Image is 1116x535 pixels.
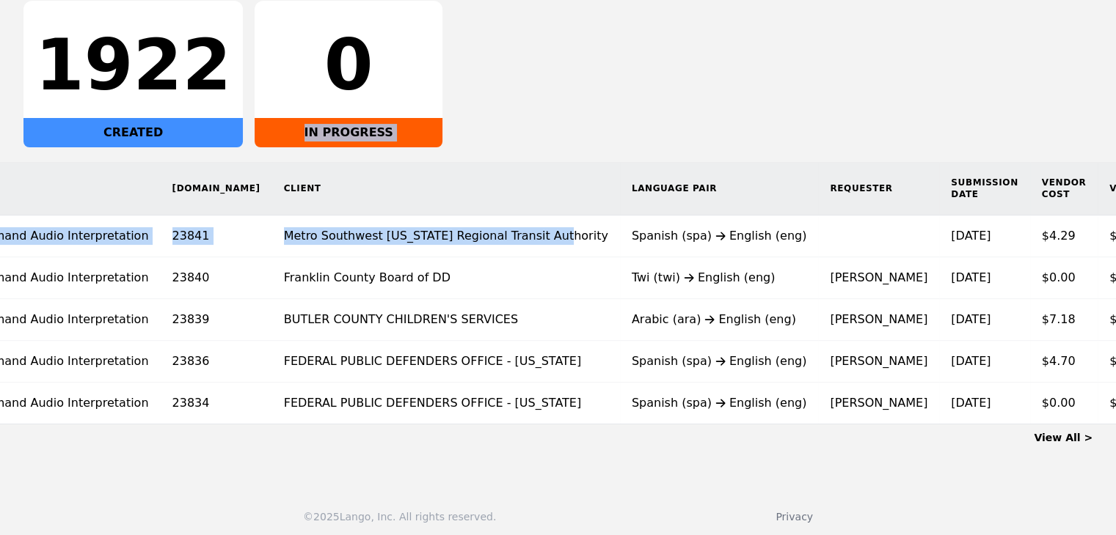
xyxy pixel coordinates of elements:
td: $7.18 [1030,299,1098,341]
td: 23834 [161,383,272,424]
div: CREATED [23,118,243,147]
div: Spanish (spa) English (eng) [632,353,807,370]
div: 0 [266,30,431,100]
div: IN PROGRESS [255,118,442,147]
div: Arabic (ara) English (eng) [632,311,807,328]
a: Privacy [776,511,813,523]
time: [DATE] [951,396,991,410]
td: Metro Southwest [US_STATE] Regional Transit Authority [272,215,620,257]
th: [DOMAIN_NAME] [161,162,272,215]
td: $0.00 [1030,383,1098,424]
td: 23840 [161,257,272,299]
time: [DATE] [951,270,991,284]
time: [DATE] [951,312,991,326]
th: Vendor Cost [1030,162,1098,215]
td: 23841 [161,215,272,257]
time: [DATE] [951,229,991,243]
th: Client [272,162,620,215]
td: [PERSON_NAME] [818,299,939,341]
th: Submission Date [939,162,1029,215]
td: 23839 [161,299,272,341]
time: [DATE] [951,354,991,368]
td: $4.70 [1030,341,1098,383]
td: $4.29 [1030,215,1098,257]
td: Franklin County Board of DD [272,257,620,299]
a: View All > [1034,432,1093,443]
div: © 2025 Lango, Inc. All rights reserved. [303,509,496,524]
th: Requester [818,162,939,215]
td: FEDERAL PUBLIC DEFENDERS OFFICE - [US_STATE] [272,383,620,424]
div: Spanish (spa) English (eng) [632,394,807,412]
td: [PERSON_NAME] [818,341,939,383]
td: BUTLER COUNTY CHILDREN'S SERVICES [272,299,620,341]
td: 23836 [161,341,272,383]
td: FEDERAL PUBLIC DEFENDERS OFFICE - [US_STATE] [272,341,620,383]
th: Language Pair [620,162,819,215]
td: [PERSON_NAME] [818,383,939,424]
div: Twi (twi) English (eng) [632,269,807,287]
div: Spanish (spa) English (eng) [632,227,807,245]
div: 1922 [35,30,231,100]
td: $0.00 [1030,257,1098,299]
td: [PERSON_NAME] [818,257,939,299]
